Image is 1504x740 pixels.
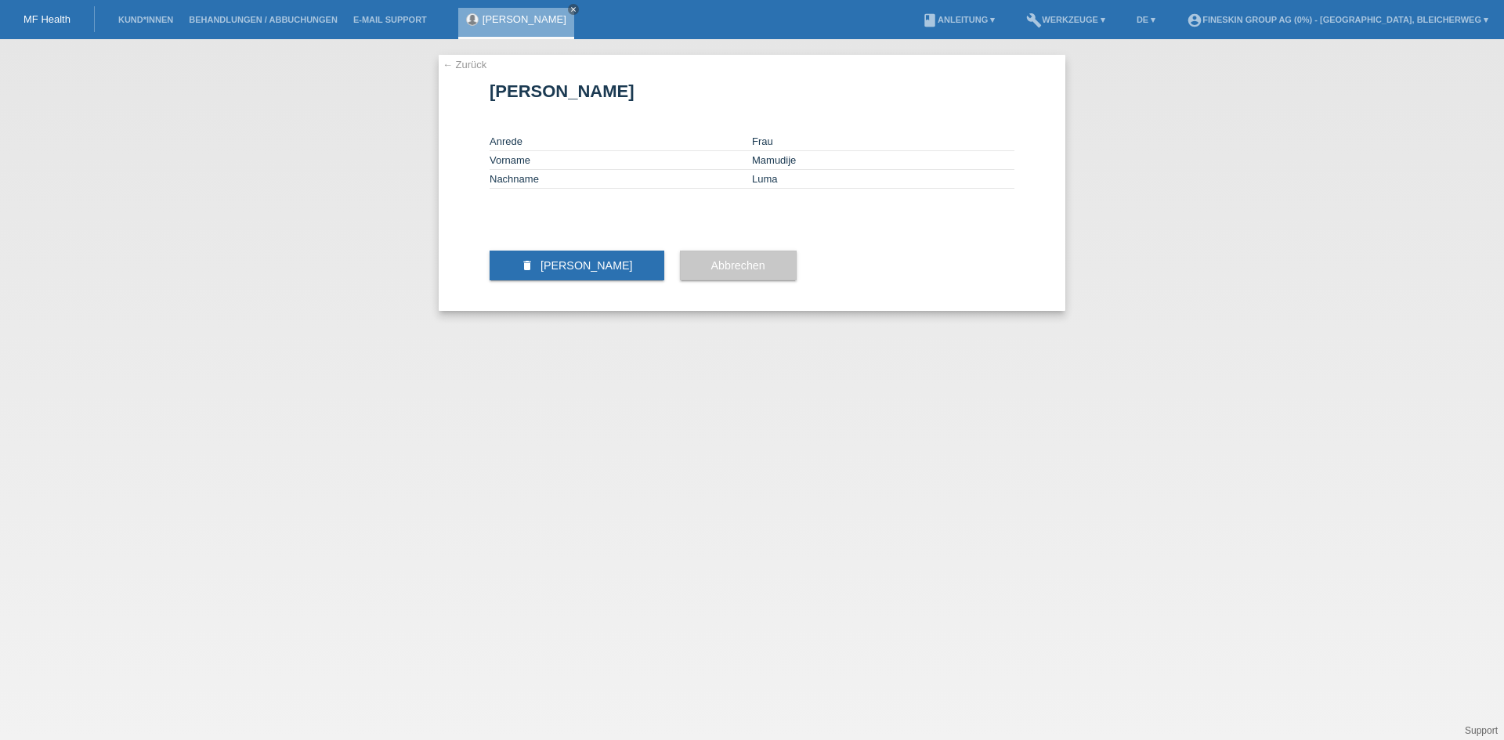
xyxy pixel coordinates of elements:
a: [PERSON_NAME] [483,13,566,25]
i: account_circle [1187,13,1202,28]
td: Vorname [490,151,752,170]
a: account_circleFineSkin Group AG (0%) - [GEOGRAPHIC_DATA], Bleicherweg ▾ [1179,15,1496,24]
i: book [922,13,938,28]
span: [PERSON_NAME] [540,259,633,272]
span: Abbrechen [711,259,765,272]
button: Abbrechen [680,251,797,280]
a: E-Mail Support [345,15,435,24]
a: Support [1465,725,1498,736]
td: Luma [752,170,1014,189]
a: Behandlungen / Abbuchungen [181,15,345,24]
a: Kund*innen [110,15,181,24]
i: close [569,5,577,13]
td: Anrede [490,132,752,151]
td: Mamudije [752,151,1014,170]
i: build [1026,13,1042,28]
i: delete [521,259,533,272]
a: ← Zurück [443,59,486,70]
a: DE ▾ [1129,15,1163,24]
a: close [568,4,579,15]
a: buildWerkzeuge ▾ [1018,15,1113,24]
h1: [PERSON_NAME] [490,81,1014,101]
a: MF Health [23,13,70,25]
a: bookAnleitung ▾ [914,15,1003,24]
button: delete [PERSON_NAME] [490,251,664,280]
td: Frau [752,132,1014,151]
td: Nachname [490,170,752,189]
